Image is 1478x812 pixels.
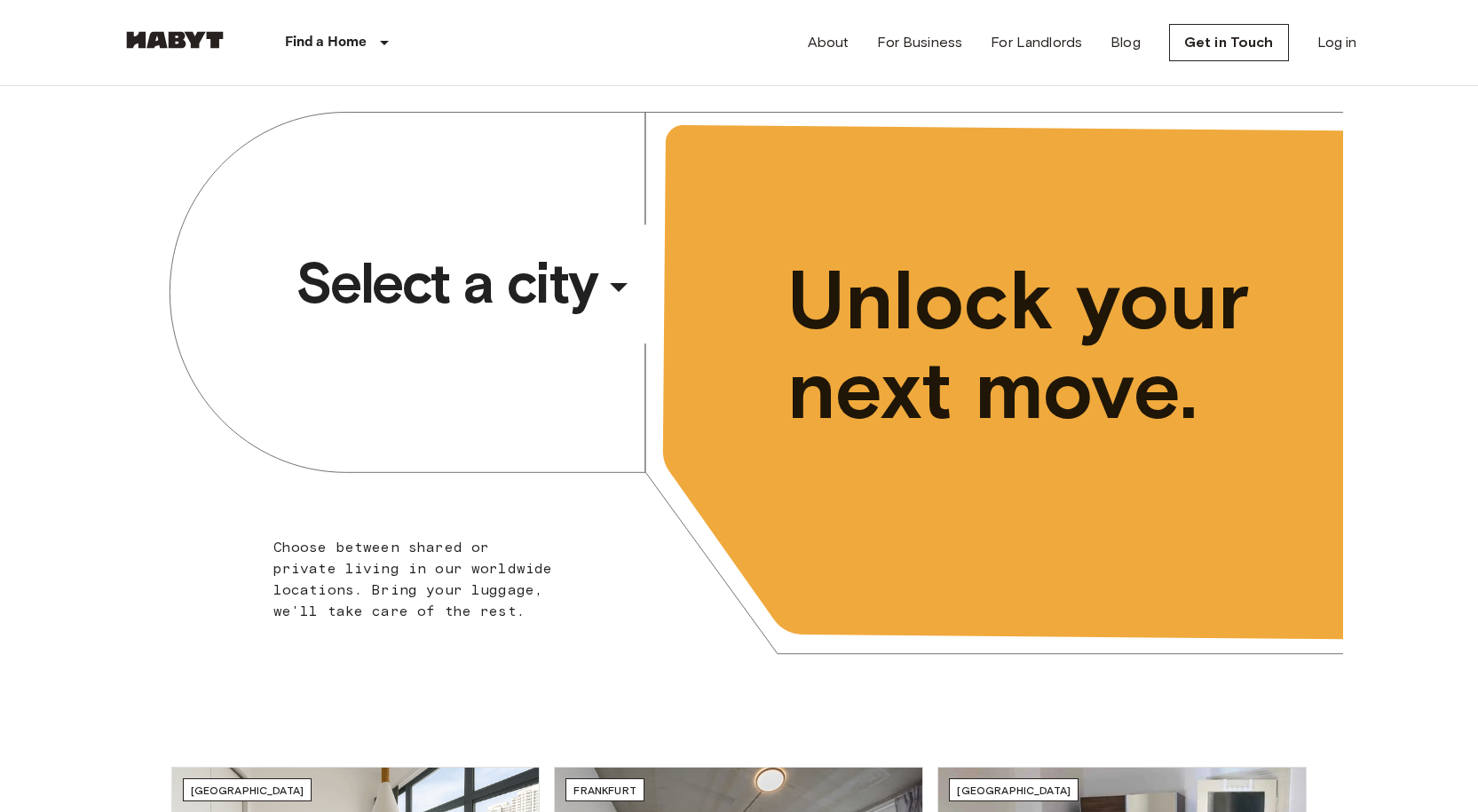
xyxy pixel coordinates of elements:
a: About [808,32,850,53]
span: Choose between shared or private living in our worldwide locations. Bring your luggage, we'll tak... [273,539,553,619]
button: Select a city [288,242,647,324]
a: For Business [877,32,962,53]
a: Log in [1317,32,1357,53]
a: Get in Touch [1169,24,1289,61]
span: [GEOGRAPHIC_DATA] [191,784,304,797]
a: Blog [1110,32,1141,53]
a: For Landlords [991,32,1082,53]
span: Select a city [296,248,597,319]
span: [GEOGRAPHIC_DATA] [957,784,1071,797]
img: Habyt [122,31,228,49]
span: Unlock your next move. [787,256,1270,435]
span: Frankfurt [573,784,636,797]
p: Find a Home [285,32,368,53]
